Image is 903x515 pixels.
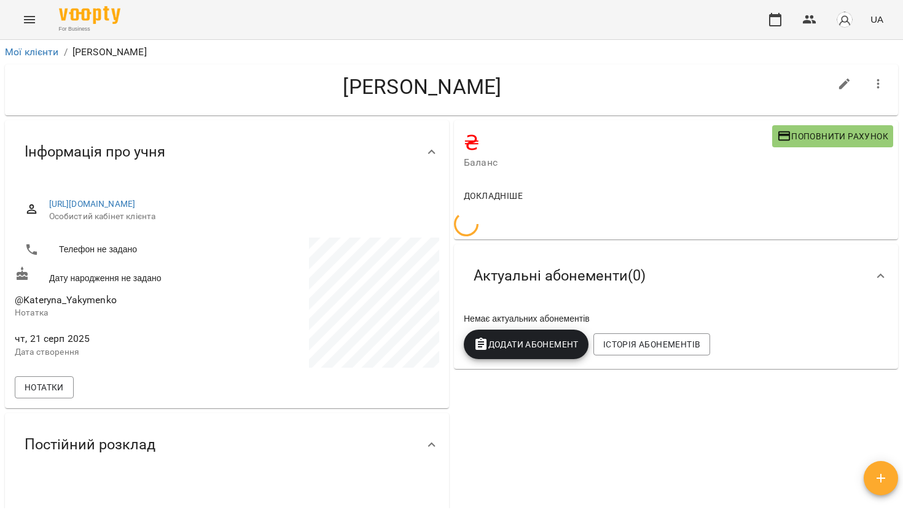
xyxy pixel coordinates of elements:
[25,435,155,454] span: Постійний розклад
[836,11,853,28] img: avatar_s.png
[59,6,120,24] img: Voopty Logo
[49,211,429,223] span: Особистий кабінет клієнта
[15,238,225,262] li: Телефон не задано
[15,346,225,358] p: Дата створення
[25,142,165,161] span: Інформація про учня
[454,244,898,308] div: Актуальні абонементи(0)
[459,185,528,207] button: Докладніше
[15,74,830,99] h4: [PERSON_NAME]
[464,130,772,155] h4: ₴
[59,25,120,33] span: For Business
[15,331,225,346] span: чт, 21 серп 2025
[464,188,523,203] span: Докладніше
[474,337,579,352] span: Додати Абонемент
[15,307,225,319] p: Нотатка
[464,155,772,170] span: Баланс
[603,337,700,352] span: Історія абонементів
[474,266,646,285] span: Актуальні абонементи ( 0 )
[464,330,588,359] button: Додати Абонемент
[5,413,449,476] div: Постійний розклад
[12,264,227,287] div: Дату народження не задано
[5,45,898,60] nav: breadcrumb
[49,199,136,209] a: [URL][DOMAIN_NAME]
[461,310,891,327] div: Немає актуальних абонементів
[72,45,147,60] p: [PERSON_NAME]
[25,380,64,395] span: Нотатки
[772,125,893,147] button: Поповнити рахунок
[15,5,44,34] button: Menu
[5,120,449,184] div: Інформація про учня
[593,333,710,355] button: Історія абонементів
[15,376,74,398] button: Нотатки
[870,13,883,26] span: UA
[777,129,888,144] span: Поповнити рахунок
[866,8,888,31] button: UA
[64,45,68,60] li: /
[15,294,117,306] span: @Kateryna_Yakymenko
[5,46,59,58] a: Мої клієнти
